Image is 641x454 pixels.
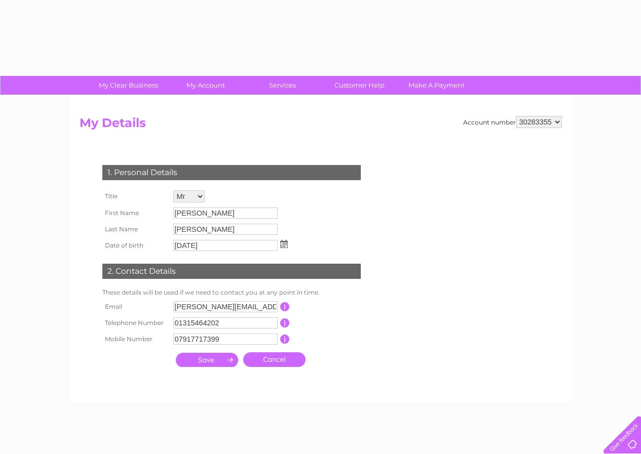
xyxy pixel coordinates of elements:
[241,76,324,95] a: Services
[100,221,171,237] th: Last Name
[100,299,171,315] th: Email
[243,352,306,367] a: Cancel
[280,240,288,248] img: ...
[100,188,171,205] th: Title
[164,76,247,95] a: My Account
[100,205,171,221] th: First Name
[463,116,562,128] div: Account number
[102,165,361,180] div: 1. Personal Details
[280,302,290,311] input: Information
[87,76,170,95] a: My Clear Business
[100,237,171,254] th: Date of birth
[100,286,363,299] td: These details will be used if we need to contact you at any point in time.
[80,116,562,135] h2: My Details
[100,331,171,347] th: Mobile Number
[280,318,290,327] input: Information
[395,76,478,95] a: Make A Payment
[280,335,290,344] input: Information
[318,76,401,95] a: Customer Help
[176,353,238,367] input: Submit
[100,315,171,331] th: Telephone Number
[102,264,361,279] div: 2. Contact Details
